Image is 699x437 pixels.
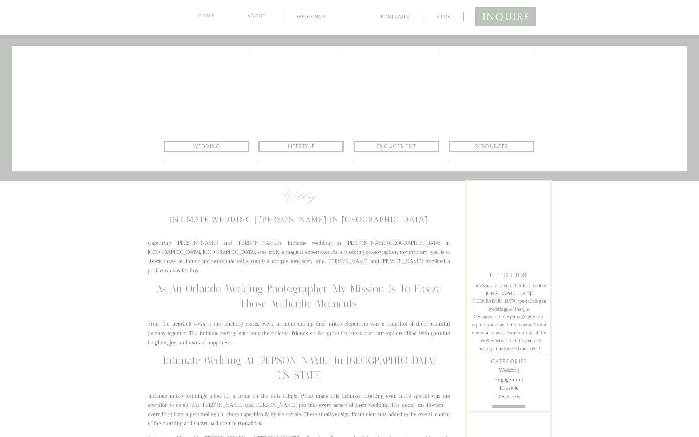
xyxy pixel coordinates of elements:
h2: categories [479,358,538,364]
a: Portraits [378,14,412,21]
a: about [239,12,274,19]
p: Intimate micro weddings allow for a focus on the little things. What made this intimate morning e... [148,392,450,429]
a: Wedding [281,179,316,215]
a: Weddings [292,14,331,21]
p: Capturing [PERSON_NAME] and [PERSON_NAME]’s intimate wedding at [PERSON_NAME][GEOGRAPHIC_DATA] in... [148,239,450,276]
a: lifestyle [479,384,538,390]
a: resources [479,393,538,399]
a: resources [453,142,530,151]
a: home [197,12,216,19]
h2: hello there [479,271,538,282]
a: blog [430,13,459,20]
a: lifestyle [262,142,340,151]
a: Engagement [358,142,435,151]
a: Wedding [479,366,538,372]
h1: Intimate Wedding | [PERSON_NAME] in [GEOGRAPHIC_DATA] [148,214,450,227]
a: Engagement [479,375,538,382]
a: inquire [482,8,529,23]
h2: As an Orlando Wedding Photographer, my mission is to freeze those authentic moments. [148,282,450,311]
p: From the heartfelt vows to the touching toasts, every moment during their micro elopement was a s... [148,320,450,347]
a: Wedding [168,142,245,151]
h2: Intimate Wedding at [PERSON_NAME] in [GEOGRAPHIC_DATA] [US_STATE] [148,353,450,383]
p: I am Bläk a photographer based out of [GEOGRAPHIC_DATA], [GEOGRAPHIC_DATA] specializing in weddin... [469,282,549,345]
